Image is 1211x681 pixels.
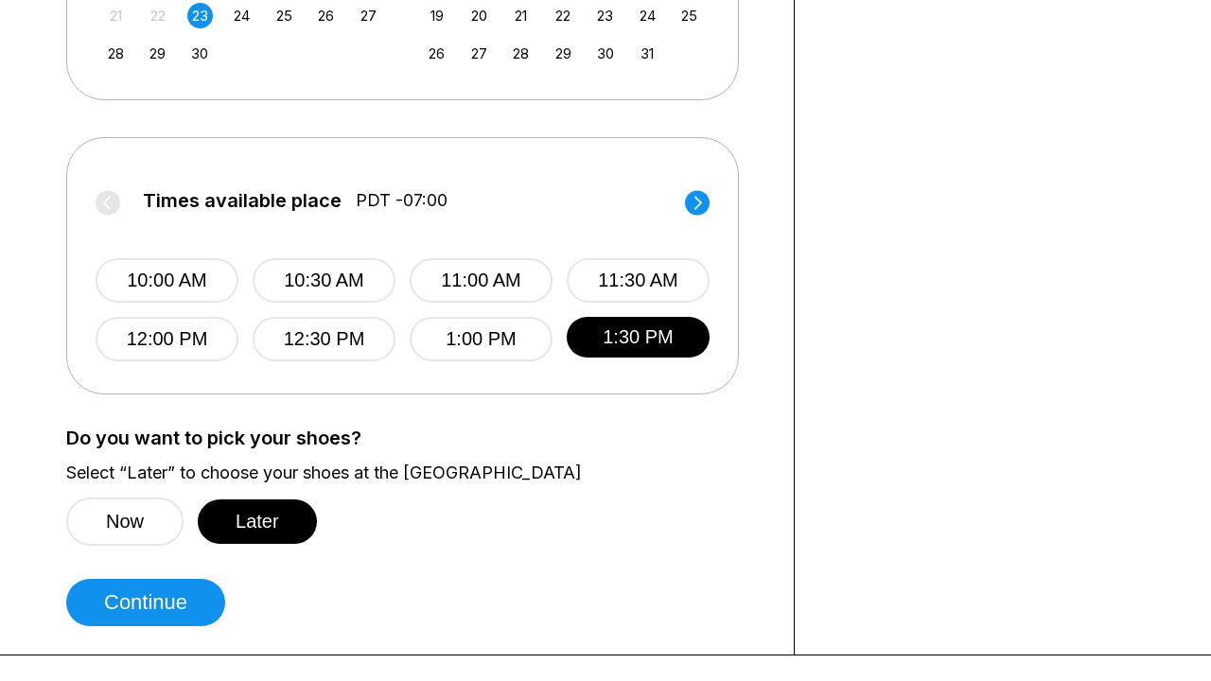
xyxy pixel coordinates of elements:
[356,3,381,28] div: Choose Saturday, September 27th, 2025
[198,499,317,544] button: Later
[143,190,342,211] span: Times available place
[103,41,129,66] div: Choose Sunday, September 28th, 2025
[508,41,534,66] div: Choose Tuesday, October 28th, 2025
[66,498,184,546] button: Now
[253,317,395,361] button: 12:30 PM
[66,428,765,448] label: Do you want to pick your shoes?
[272,3,297,28] div: Choose Thursday, September 25th, 2025
[410,317,553,361] button: 1:00 PM
[145,41,170,66] div: Choose Monday, September 29th, 2025
[508,3,534,28] div: Choose Tuesday, October 21st, 2025
[567,258,710,303] button: 11:30 AM
[567,317,710,358] button: 1:30 PM
[424,41,449,66] div: Choose Sunday, October 26th, 2025
[551,3,576,28] div: Choose Wednesday, October 22nd, 2025
[592,41,618,66] div: Choose Thursday, October 30th, 2025
[635,3,660,28] div: Choose Friday, October 24th, 2025
[96,317,238,361] button: 12:00 PM
[356,190,448,211] span: PDT -07:00
[229,3,254,28] div: Choose Wednesday, September 24th, 2025
[253,258,395,303] button: 10:30 AM
[313,3,339,28] div: Choose Friday, September 26th, 2025
[676,3,702,28] div: Choose Saturday, October 25th, 2025
[592,3,618,28] div: Choose Thursday, October 23rd, 2025
[635,41,660,66] div: Choose Friday, October 31st, 2025
[96,258,238,303] button: 10:00 AM
[145,3,170,28] div: Not available Monday, September 22nd, 2025
[410,258,553,303] button: 11:00 AM
[187,41,213,66] div: Choose Tuesday, September 30th, 2025
[103,3,129,28] div: Not available Sunday, September 21st, 2025
[551,41,576,66] div: Choose Wednesday, October 29th, 2025
[66,579,225,626] button: Continue
[424,3,449,28] div: Choose Sunday, October 19th, 2025
[466,41,492,66] div: Choose Monday, October 27th, 2025
[187,3,213,28] div: Choose Tuesday, September 23rd, 2025
[466,3,492,28] div: Choose Monday, October 20th, 2025
[66,463,765,483] label: Select “Later” to choose your shoes at the [GEOGRAPHIC_DATA]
